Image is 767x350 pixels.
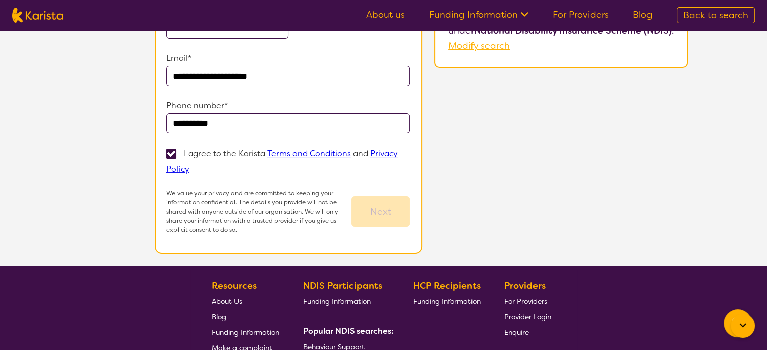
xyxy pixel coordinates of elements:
b: NDIS Participants [303,279,382,292]
span: Funding Information [212,328,279,337]
img: Karista logo [12,8,63,23]
a: Funding Information [429,9,528,21]
b: Resources [212,279,257,292]
a: Privacy Policy [166,148,398,174]
p: I agree to the Karista and [166,148,398,174]
span: Blog [212,312,226,321]
a: Back to search [677,7,755,23]
span: About Us [212,297,242,306]
a: For Providers [504,293,551,309]
span: Back to search [683,9,748,21]
b: Providers [504,279,546,292]
span: For Providers [504,297,547,306]
a: Enquire [504,324,551,340]
a: For Providers [553,9,609,21]
a: Funding Information [413,293,481,309]
button: Channel Menu [724,309,752,337]
b: Popular NDIS searches: [303,326,394,336]
span: Funding Information [413,297,481,306]
a: Funding Information [303,293,390,309]
p: under . [448,23,674,38]
a: About us [366,9,405,21]
a: About Us [212,293,279,309]
p: Email* [166,51,410,66]
b: HCP Recipients [413,279,481,292]
a: Funding Information [212,324,279,340]
p: Phone number* [166,98,410,113]
a: Blog [212,309,279,324]
span: Funding Information [303,297,371,306]
a: Modify search [448,40,510,52]
span: Provider Login [504,312,551,321]
p: We value your privacy and are committed to keeping your information confidential. The details you... [166,189,352,234]
a: Blog [633,9,653,21]
a: Provider Login [504,309,551,324]
a: Terms and Conditions [267,148,351,159]
b: National Disability Insurance Scheme (NDIS) [474,25,672,37]
span: Enquire [504,328,529,337]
